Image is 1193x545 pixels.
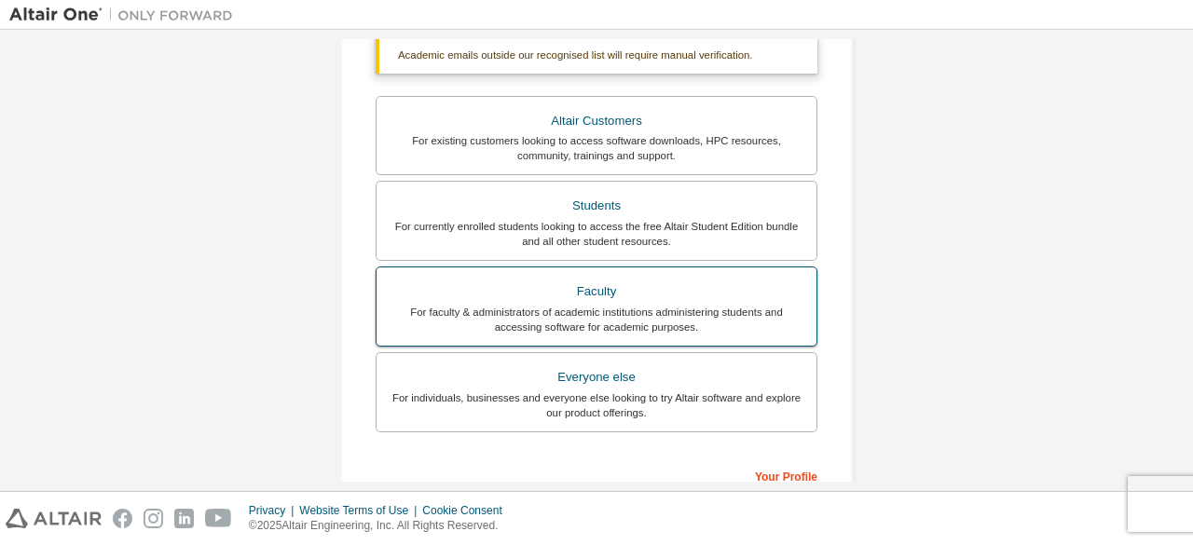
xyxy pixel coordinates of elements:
[388,219,805,249] div: For currently enrolled students looking to access the free Altair Student Edition bundle and all ...
[376,460,817,490] div: Your Profile
[113,509,132,528] img: facebook.svg
[388,133,805,163] div: For existing customers looking to access software downloads, HPC resources, community, trainings ...
[388,364,805,390] div: Everyone else
[249,518,514,534] p: © 2025 Altair Engineering, Inc. All Rights Reserved.
[9,6,242,24] img: Altair One
[388,193,805,219] div: Students
[388,279,805,305] div: Faculty
[6,509,102,528] img: altair_logo.svg
[249,503,299,518] div: Privacy
[388,390,805,420] div: For individuals, businesses and everyone else looking to try Altair software and explore our prod...
[174,509,194,528] img: linkedin.svg
[388,108,805,134] div: Altair Customers
[376,36,817,74] div: Academic emails outside our recognised list will require manual verification.
[422,503,513,518] div: Cookie Consent
[299,503,422,518] div: Website Terms of Use
[144,509,163,528] img: instagram.svg
[388,305,805,334] div: For faculty & administrators of academic institutions administering students and accessing softwa...
[205,509,232,528] img: youtube.svg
